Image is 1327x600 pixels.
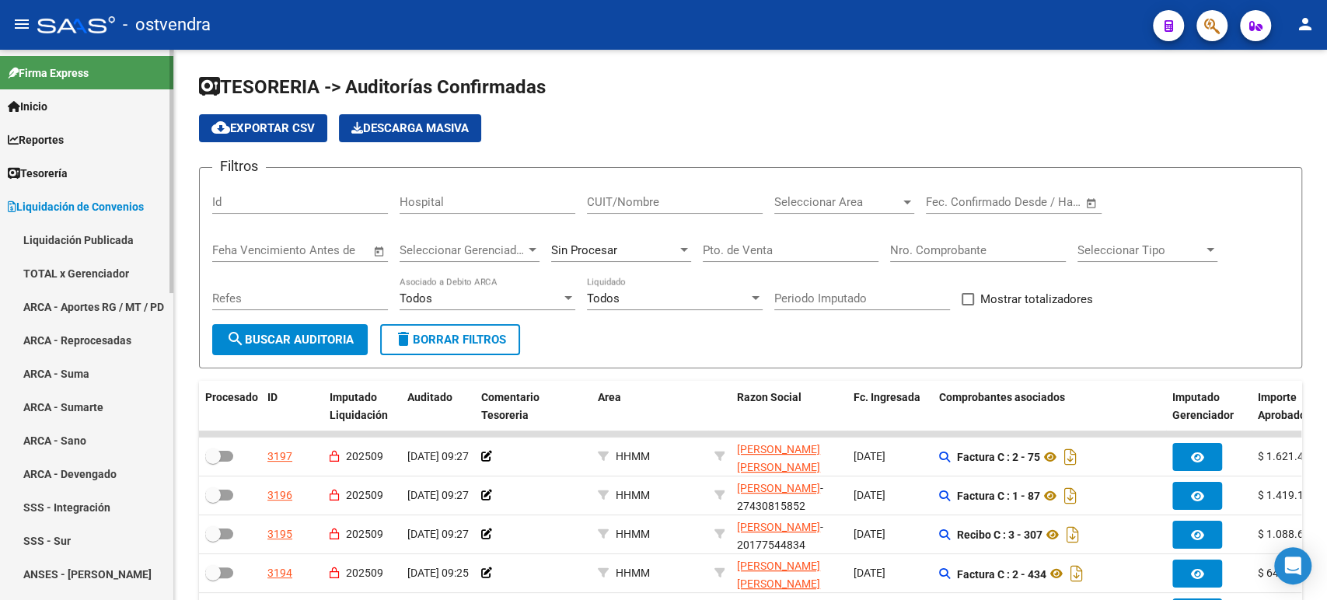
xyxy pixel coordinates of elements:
[267,391,278,403] span: ID
[400,243,526,257] span: Seleccionar Gerenciador
[854,567,885,579] span: [DATE]
[407,450,469,462] span: [DATE] 09:27
[737,443,820,473] span: [PERSON_NAME] [PERSON_NAME]
[346,489,383,501] span: 202509
[1077,243,1203,257] span: Seleccionar Tipo
[939,391,1065,403] span: Comprobantes asociados
[226,330,245,348] mat-icon: search
[1166,381,1252,432] datatable-header-cell: Imputado Gerenciador
[8,131,64,148] span: Reportes
[737,441,841,473] div: - 23273105239
[957,528,1042,541] strong: Recibo C : 3 - 307
[933,381,1166,432] datatable-header-cell: Comprobantes asociados
[587,291,620,305] span: Todos
[926,195,989,209] input: Fecha inicio
[12,15,31,33] mat-icon: menu
[8,198,144,215] span: Liquidación de Convenios
[737,518,841,551] div: - 20177544834
[211,118,230,137] mat-icon: cloud_download
[400,291,432,305] span: Todos
[346,450,383,462] span: 202509
[394,330,413,348] mat-icon: delete
[475,381,592,432] datatable-header-cell: Comentario Tesoreria
[854,528,885,540] span: [DATE]
[616,489,650,501] span: HHMM
[847,381,933,432] datatable-header-cell: Fc. Ingresada
[199,114,327,142] button: Exportar CSV
[854,489,885,501] span: [DATE]
[261,381,323,432] datatable-header-cell: ID
[226,333,354,347] span: Buscar Auditoria
[267,564,292,582] div: 3194
[8,165,68,182] span: Tesorería
[267,448,292,466] div: 3197
[737,480,841,512] div: - 27430815852
[407,528,469,540] span: [DATE] 09:27
[8,65,89,82] span: Firma Express
[774,195,900,209] span: Seleccionar Area
[123,8,211,42] span: - ostvendra
[1060,483,1081,508] i: Descargar documento
[737,482,820,494] span: [PERSON_NAME]
[616,567,650,579] span: HHMM
[1274,547,1311,584] div: Open Intercom Messenger
[1258,391,1306,421] span: Importe Aprobado
[1296,15,1315,33] mat-icon: person
[737,521,820,533] span: [PERSON_NAME]
[267,525,292,543] div: 3195
[351,121,469,135] span: Descarga Masiva
[339,114,481,142] app-download-masive: Descarga masiva de comprobantes (adjuntos)
[592,381,708,432] datatable-header-cell: Area
[212,155,266,177] h3: Filtros
[205,391,258,403] span: Procesado
[346,567,383,579] span: 202509
[551,243,617,257] span: Sin Procesar
[401,381,475,432] datatable-header-cell: Auditado
[854,450,885,462] span: [DATE]
[957,567,1046,580] strong: Factura C : 2 - 434
[1063,522,1083,547] i: Descargar documento
[957,451,1040,463] strong: Factura C : 2 - 75
[407,391,452,403] span: Auditado
[407,567,469,579] span: [DATE] 09:25
[371,242,389,260] button: Open calendar
[346,528,383,540] span: 202509
[737,560,820,590] span: [PERSON_NAME] [PERSON_NAME]
[980,290,1093,309] span: Mostrar totalizadores
[1060,445,1081,469] i: Descargar documento
[598,391,621,403] span: Area
[1003,195,1078,209] input: Fecha fin
[737,391,801,403] span: Razon Social
[1067,561,1087,586] i: Descargar documento
[212,324,368,355] button: Buscar Auditoria
[854,391,920,403] span: Fc. Ingresada
[1172,391,1234,421] span: Imputado Gerenciador
[323,381,401,432] datatable-header-cell: Imputado Liquidación
[339,114,481,142] button: Descarga Masiva
[407,489,469,501] span: [DATE] 09:27
[330,391,388,421] span: Imputado Liquidación
[616,528,650,540] span: HHMM
[1083,194,1101,212] button: Open calendar
[394,333,506,347] span: Borrar Filtros
[380,324,520,355] button: Borrar Filtros
[481,391,540,421] span: Comentario Tesoreria
[737,557,841,590] div: - 27272262670
[199,381,261,432] datatable-header-cell: Procesado
[211,121,315,135] span: Exportar CSV
[731,381,847,432] datatable-header-cell: Razon Social
[199,76,546,98] span: TESORERIA -> Auditorías Confirmadas
[8,98,47,115] span: Inicio
[1258,567,1322,579] span: $ 640.000,00
[267,487,292,504] div: 3196
[616,450,650,462] span: HHMM
[957,490,1040,502] strong: Factura C : 1 - 87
